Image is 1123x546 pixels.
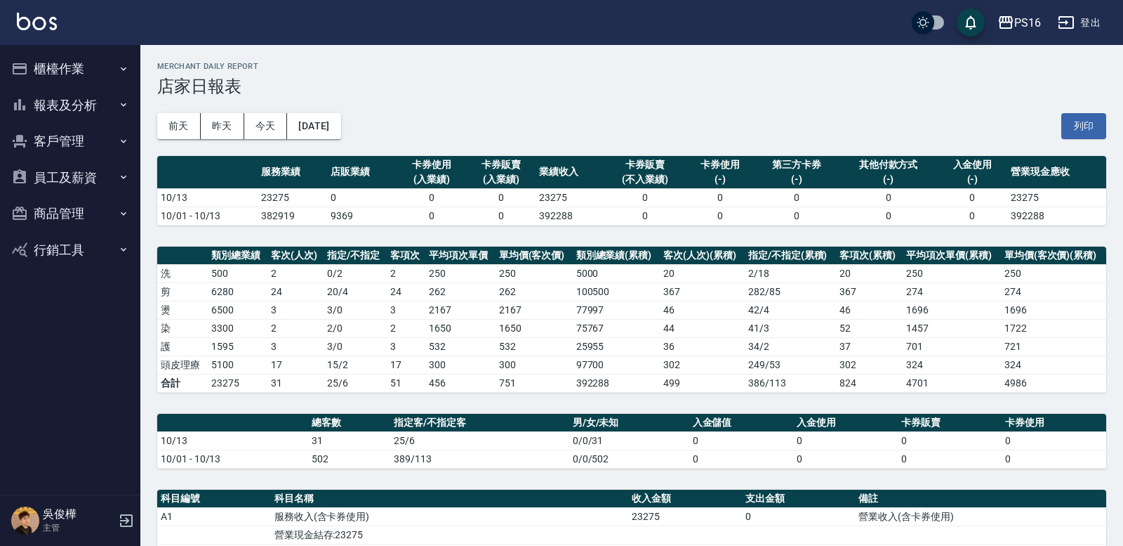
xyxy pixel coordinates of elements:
th: 單均價(客次價)(累積) [1001,247,1106,265]
th: 客項次 [387,247,425,265]
td: 燙 [157,301,208,319]
h5: 吳俊樺 [43,507,114,521]
div: 入金使用 [941,157,1004,172]
td: 52 [836,319,903,337]
th: 科目編號 [157,490,271,508]
td: 500 [208,264,267,282]
table: a dense table [157,247,1106,393]
td: 31 [267,374,324,392]
td: 46 [836,301,903,319]
td: 5100 [208,356,267,374]
td: 營業收入(含卡券使用) [855,507,1106,526]
td: 頭皮理療 [157,356,208,374]
td: 2 [267,319,324,337]
td: 0/0/31 [569,431,689,450]
button: 行銷工具 [6,232,135,268]
td: 0 [466,188,536,207]
td: 23275 [536,188,605,207]
td: 382919 [258,207,327,225]
td: 17 [267,356,324,374]
td: 97700 [573,356,660,374]
div: 其他付款方式 [842,157,934,172]
td: 3 [267,337,324,356]
td: 5000 [573,264,660,282]
td: 2 / 0 [324,319,387,337]
td: 24 [387,282,425,301]
td: 15 / 2 [324,356,387,374]
td: 51 [387,374,425,392]
td: 282 / 85 [745,282,836,301]
button: 昨天 [201,113,244,139]
div: 第三方卡券 [758,157,835,172]
td: 0 [793,431,898,450]
button: save [957,8,985,37]
td: 41 / 3 [745,319,836,337]
td: 302 [660,356,745,374]
td: 0 [685,207,755,225]
td: 0/0/502 [569,450,689,468]
td: 3 / 0 [324,337,387,356]
td: 532 [496,337,573,356]
th: 業績收入 [536,156,605,189]
td: 營業現金結存:23275 [271,526,628,544]
td: 23275 [208,374,267,392]
td: 6280 [208,282,267,301]
div: (-) [941,172,1004,187]
td: 0 [605,188,685,207]
div: 卡券販賣 [470,157,532,172]
th: 指定/不指定 [324,247,387,265]
td: 392288 [573,374,660,392]
div: (入業績) [470,172,532,187]
td: 2 [387,264,425,282]
td: 249 / 53 [745,356,836,374]
td: 20 [836,264,903,282]
th: 指定/不指定(累積) [745,247,836,265]
td: 274 [1001,282,1106,301]
button: [DATE] [287,113,340,139]
td: 10/01 - 10/13 [157,450,308,468]
td: 250 [1001,264,1106,282]
td: 824 [836,374,903,392]
td: 0 [689,450,794,468]
td: 77997 [573,301,660,319]
td: 0 [938,207,1007,225]
td: 300 [425,356,495,374]
th: 入金使用 [793,414,898,432]
td: 洗 [157,264,208,282]
th: 入金儲值 [689,414,794,432]
td: 262 [496,282,573,301]
td: 1650 [425,319,495,337]
th: 卡券販賣 [898,414,1002,432]
td: 0 / 2 [324,264,387,282]
td: 499 [660,374,745,392]
div: (-) [689,172,751,187]
th: 服務業績 [258,156,327,189]
button: 前天 [157,113,201,139]
td: 0 [938,188,1007,207]
img: Logo [17,13,57,30]
td: 0 [1002,450,1106,468]
td: 46 [660,301,745,319]
th: 客次(人次) [267,247,324,265]
td: 392288 [1007,207,1106,225]
td: 0 [898,431,1002,450]
td: 0 [793,450,898,468]
button: 登出 [1052,10,1106,36]
td: 23275 [1007,188,1106,207]
td: 3 [267,301,324,319]
img: Person [11,507,39,535]
td: 262 [425,282,495,301]
td: 250 [903,264,1001,282]
th: 平均項次單價(累積) [903,247,1001,265]
td: 3 [387,301,425,319]
td: 2167 [496,301,573,319]
td: 2 / 18 [745,264,836,282]
th: 營業現金應收 [1007,156,1106,189]
td: 護 [157,337,208,356]
th: 科目名稱 [271,490,628,508]
td: 2 [387,319,425,337]
th: 指定客/不指定客 [390,414,569,432]
td: 1696 [1001,301,1106,319]
td: 0 [685,188,755,207]
td: 36 [660,337,745,356]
